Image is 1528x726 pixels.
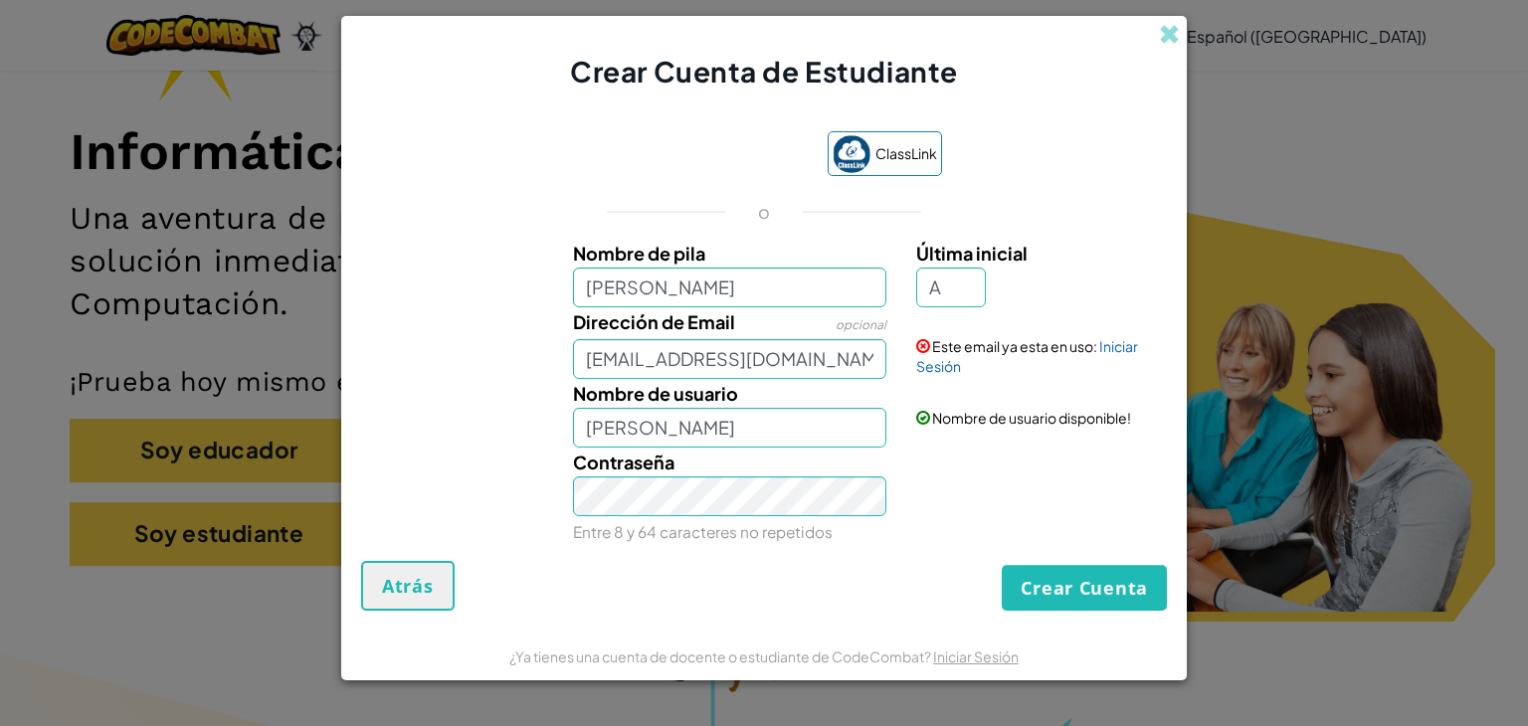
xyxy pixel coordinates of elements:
span: ClassLink [875,139,937,168]
span: Última inicial [916,242,1028,265]
a: Iniciar Sesión [933,647,1019,665]
span: Este email ya esta en uso: [932,337,1097,355]
span: Nombre de pila [573,242,705,265]
a: Iniciar Sesión [916,337,1138,375]
span: Nombre de usuario [573,382,738,405]
small: Entre 8 y 64 caracteres no repetidos [573,522,833,541]
span: Contraseña [573,451,674,473]
span: ¿Ya tienes una cuenta de docente o estudiante de CodeCombat? [509,647,933,665]
span: opcional [836,317,886,332]
p: o [758,200,770,224]
iframe: Botón Iniciar sesión con Google [576,134,818,178]
button: Crear Cuenta [1002,565,1167,611]
span: Nombre de usuario disponible! [932,409,1131,427]
img: classlink-logo-small.png [833,135,870,173]
button: Atrás [361,561,455,611]
span: Atrás [382,574,434,598]
span: Crear Cuenta de Estudiante [570,54,958,89]
span: Dirección de Email [573,310,735,333]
